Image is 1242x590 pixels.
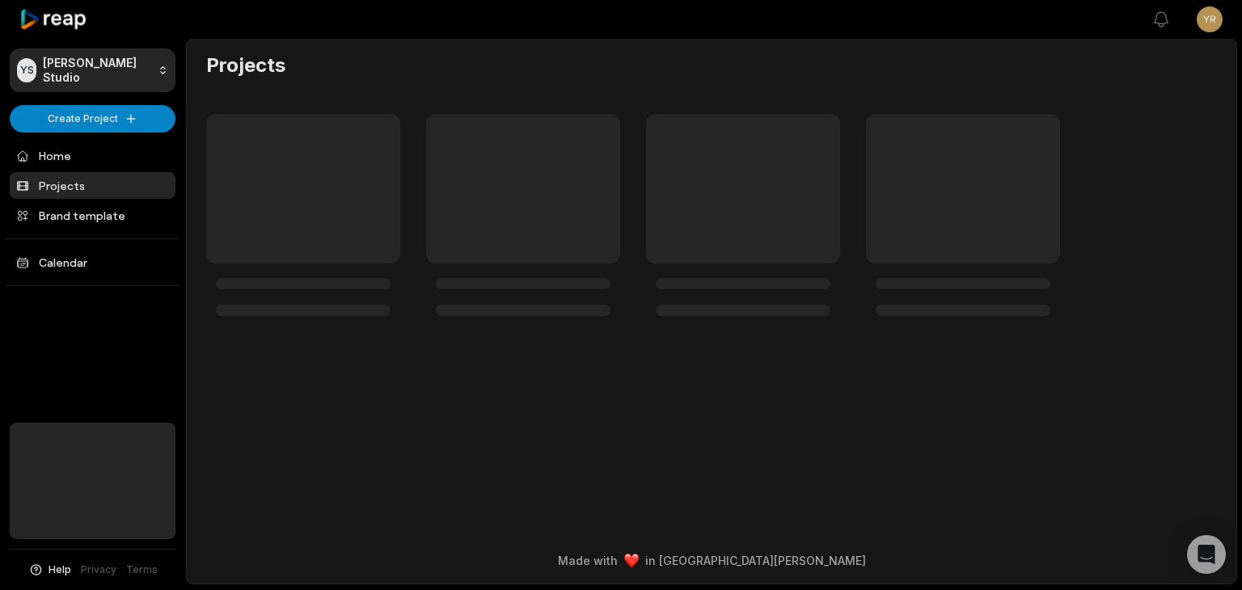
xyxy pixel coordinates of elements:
img: heart emoji [624,554,639,568]
h2: Projects [206,53,285,78]
a: Projects [10,172,175,199]
div: YS [17,58,36,82]
a: Terms [126,563,158,577]
button: Help [28,563,71,577]
a: Calendar [10,249,175,276]
p: [PERSON_NAME] Studio [43,56,151,85]
a: Privacy [81,563,116,577]
a: Home [10,142,175,169]
div: Made with in [GEOGRAPHIC_DATA][PERSON_NAME] [201,552,1222,569]
span: Help [49,563,71,577]
a: Brand template [10,202,175,229]
button: Create Project [10,105,175,133]
div: Open Intercom Messenger [1187,535,1226,574]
